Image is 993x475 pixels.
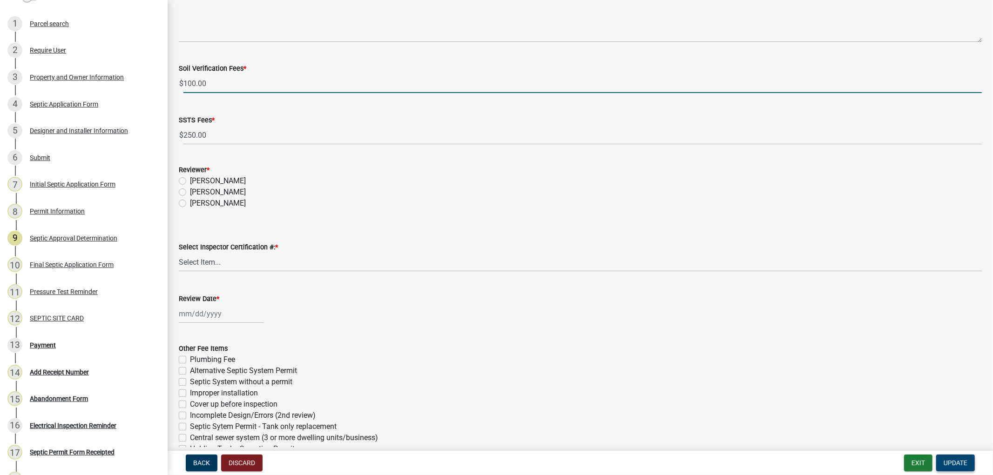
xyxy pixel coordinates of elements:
div: SEPTIC SITE CARD [30,315,84,321]
div: Abandonment Form [30,395,88,402]
span: $ [179,126,184,145]
div: 12 [7,311,22,326]
div: 5 [7,123,22,138]
div: 1 [7,16,22,31]
label: Septic System without a permit [190,376,292,388]
div: 15 [7,391,22,406]
button: Exit [904,455,932,471]
label: [PERSON_NAME] [190,187,246,198]
div: Electrical Inspection Reminder [30,422,116,429]
div: 9 [7,231,22,246]
label: Improper installation [190,388,258,399]
div: 7 [7,177,22,192]
div: 13 [7,338,22,353]
label: Select Inspector Certification #: [179,244,278,251]
label: Cover up before inspection [190,399,277,410]
div: 3 [7,70,22,85]
div: Final Septic Application Form [30,261,114,268]
label: Plumbing Fee [190,354,235,365]
div: Septic Application Form [30,101,98,107]
label: Review Date [179,296,219,302]
button: Discard [221,455,263,471]
div: 4 [7,97,22,112]
div: Add Receipt Number [30,369,89,375]
input: mm/dd/yyyy [179,304,264,323]
div: Parcel search [30,20,69,27]
label: Other Fee Items [179,346,228,352]
span: Back [193,459,210,467]
div: Pressure Test Reminder [30,288,98,295]
span: $ [179,74,184,93]
div: 14 [7,365,22,380]
label: Incomplete Design/Errors (2nd review) [190,410,316,421]
div: Require User [30,47,66,54]
label: Holding Tank - Operating Permit [190,443,295,455]
div: Septic Approval Determination [30,235,117,241]
label: Central sewer system (3 or more dwelling units/business) [190,432,378,443]
span: Update [944,459,967,467]
div: 10 [7,257,22,272]
div: 17 [7,445,22,460]
div: 8 [7,204,22,219]
div: 16 [7,418,22,433]
div: Property and Owner Information [30,74,124,80]
label: Septic Sytem Permit - Tank only replacement [190,421,337,432]
button: Update [936,455,975,471]
div: Payment [30,342,56,348]
div: Permit Information [30,208,85,214]
label: Reviewer [179,167,209,174]
button: Back [186,455,217,471]
div: 11 [7,284,22,299]
div: Septic Permit Form Receipted [30,449,115,455]
div: 2 [7,43,22,58]
div: Initial Septic Application Form [30,181,115,187]
label: Soil Verification Fees [179,66,246,72]
div: 6 [7,150,22,165]
label: SSTS Fees [179,117,215,124]
label: [PERSON_NAME] [190,175,246,187]
label: [PERSON_NAME] [190,198,246,209]
label: Alternative Septic System Permit [190,365,297,376]
div: Submit [30,154,50,161]
div: Designer and Installer Information [30,127,128,134]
